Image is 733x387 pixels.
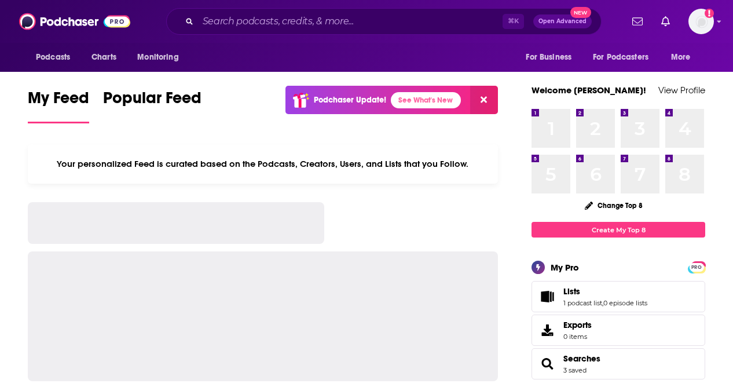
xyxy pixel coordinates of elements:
[602,299,603,307] span: ,
[690,263,703,272] span: PRO
[658,85,705,96] a: View Profile
[28,88,89,115] span: My Feed
[166,8,602,35] div: Search podcasts, credits, & more...
[533,14,592,28] button: Open AdvancedNew
[563,333,592,341] span: 0 items
[198,12,503,31] input: Search podcasts, credits, & more...
[563,366,587,374] a: 3 saved
[593,49,648,65] span: For Podcasters
[538,19,587,24] span: Open Advanced
[36,49,70,65] span: Podcasts
[532,281,705,312] span: Lists
[628,12,647,31] a: Show notifications dropdown
[657,12,675,31] a: Show notifications dropdown
[563,320,592,330] span: Exports
[536,322,559,338] span: Exports
[19,10,130,32] img: Podchaser - Follow, Share and Rate Podcasts
[103,88,201,115] span: Popular Feed
[103,88,201,123] a: Popular Feed
[663,46,705,68] button: open menu
[563,286,580,297] span: Lists
[503,14,524,29] span: ⌘ K
[536,356,559,372] a: Searches
[84,46,123,68] a: Charts
[570,7,591,18] span: New
[532,348,705,379] span: Searches
[585,46,665,68] button: open menu
[688,9,714,34] span: Logged in as camsdkc
[391,92,461,108] a: See What's New
[690,262,703,271] a: PRO
[532,315,705,346] a: Exports
[563,353,600,364] a: Searches
[91,49,116,65] span: Charts
[551,262,579,273] div: My Pro
[532,85,646,96] a: Welcome [PERSON_NAME]!
[526,49,571,65] span: For Business
[688,9,714,34] button: Show profile menu
[563,299,602,307] a: 1 podcast list
[314,95,386,105] p: Podchaser Update!
[563,286,647,297] a: Lists
[129,46,193,68] button: open menu
[28,88,89,123] a: My Feed
[688,9,714,34] img: User Profile
[578,198,650,213] button: Change Top 8
[532,222,705,238] a: Create My Top 8
[28,144,498,184] div: Your personalized Feed is curated based on the Podcasts, Creators, Users, and Lists that you Follow.
[705,9,714,18] svg: Add a profile image
[671,49,691,65] span: More
[137,49,178,65] span: Monitoring
[28,46,85,68] button: open menu
[603,299,647,307] a: 0 episode lists
[518,46,586,68] button: open menu
[536,289,559,305] a: Lists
